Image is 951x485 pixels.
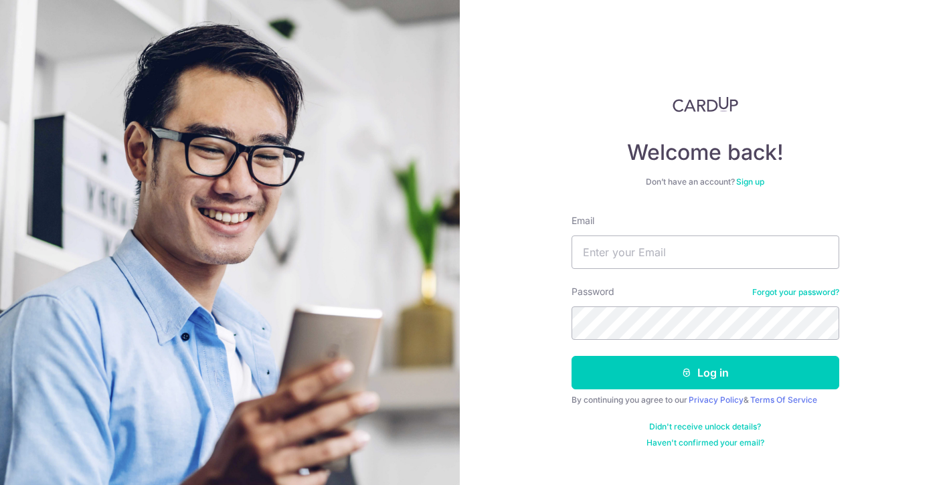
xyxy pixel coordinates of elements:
[572,285,614,298] label: Password
[572,177,839,187] div: Don’t have an account?
[646,438,764,448] a: Haven't confirmed your email?
[736,177,764,187] a: Sign up
[689,395,744,405] a: Privacy Policy
[572,235,839,269] input: Enter your Email
[649,421,761,432] a: Didn't receive unlock details?
[673,96,738,112] img: CardUp Logo
[752,287,839,298] a: Forgot your password?
[572,139,839,166] h4: Welcome back!
[750,395,817,405] a: Terms Of Service
[572,356,839,389] button: Log in
[572,214,594,227] label: Email
[572,395,839,405] div: By continuing you agree to our &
